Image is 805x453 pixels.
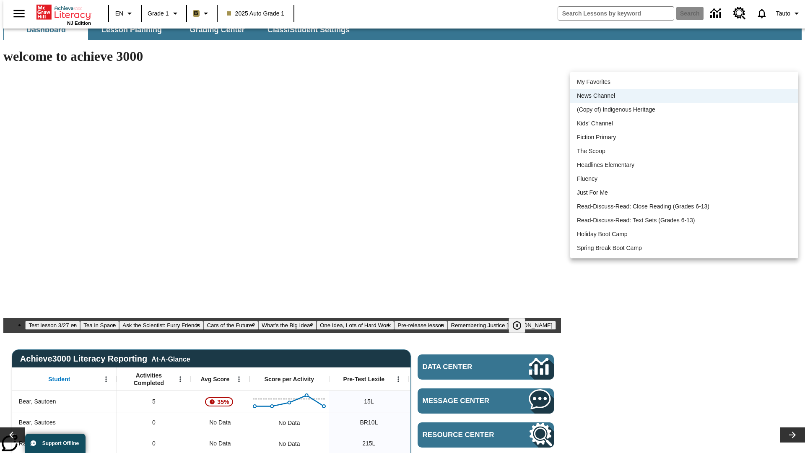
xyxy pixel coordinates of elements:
[570,213,798,227] li: Read-Discuss-Read: Text Sets (Grades 6-13)
[570,89,798,103] li: News Channel
[570,158,798,172] li: Headlines Elementary
[570,103,798,117] li: (Copy of) Indigenous Heritage
[570,172,798,186] li: Fluency
[570,75,798,89] li: My Favorites
[570,130,798,144] li: Fiction Primary
[570,186,798,200] li: Just For Me
[570,117,798,130] li: Kids' Channel
[570,200,798,213] li: Read-Discuss-Read: Close Reading (Grades 6-13)
[570,227,798,241] li: Holiday Boot Camp
[570,241,798,255] li: Spring Break Boot Camp
[570,144,798,158] li: The Scoop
